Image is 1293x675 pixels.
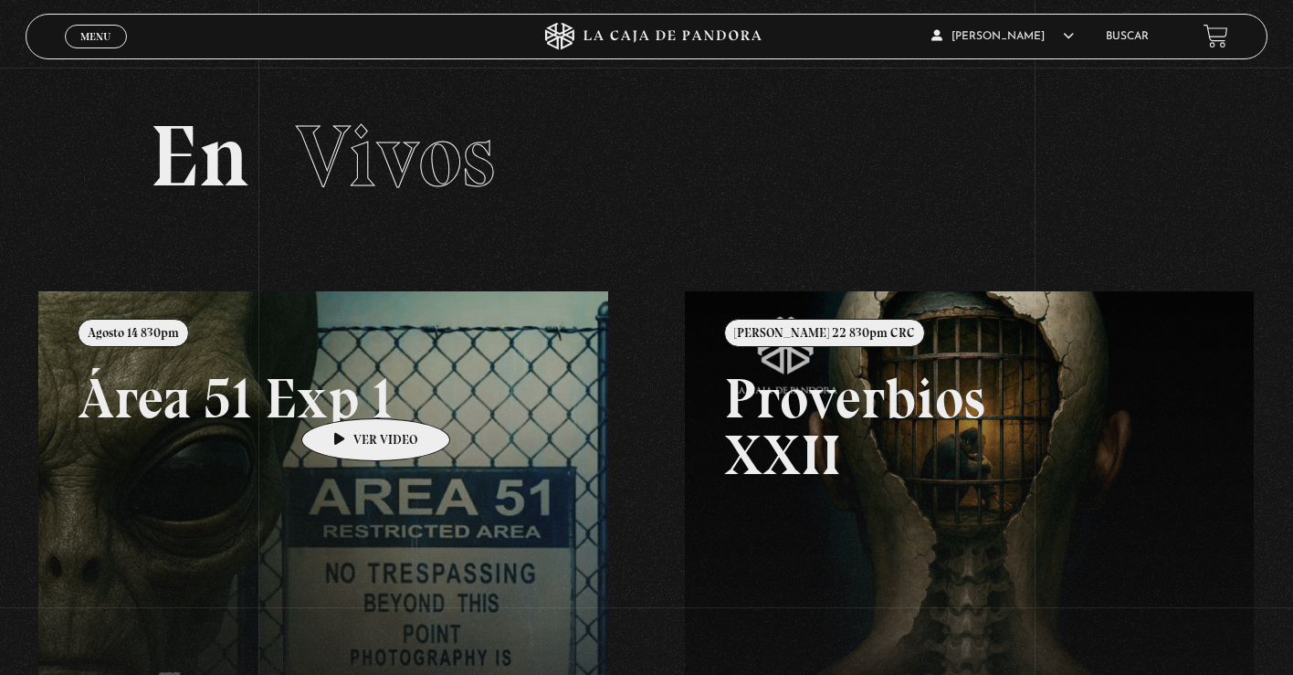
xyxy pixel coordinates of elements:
[150,113,1143,200] h2: En
[80,31,110,42] span: Menu
[75,47,118,59] span: Cerrar
[1106,31,1149,42] a: Buscar
[296,104,495,208] span: Vivos
[1204,24,1228,48] a: View your shopping cart
[931,31,1074,42] span: [PERSON_NAME]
